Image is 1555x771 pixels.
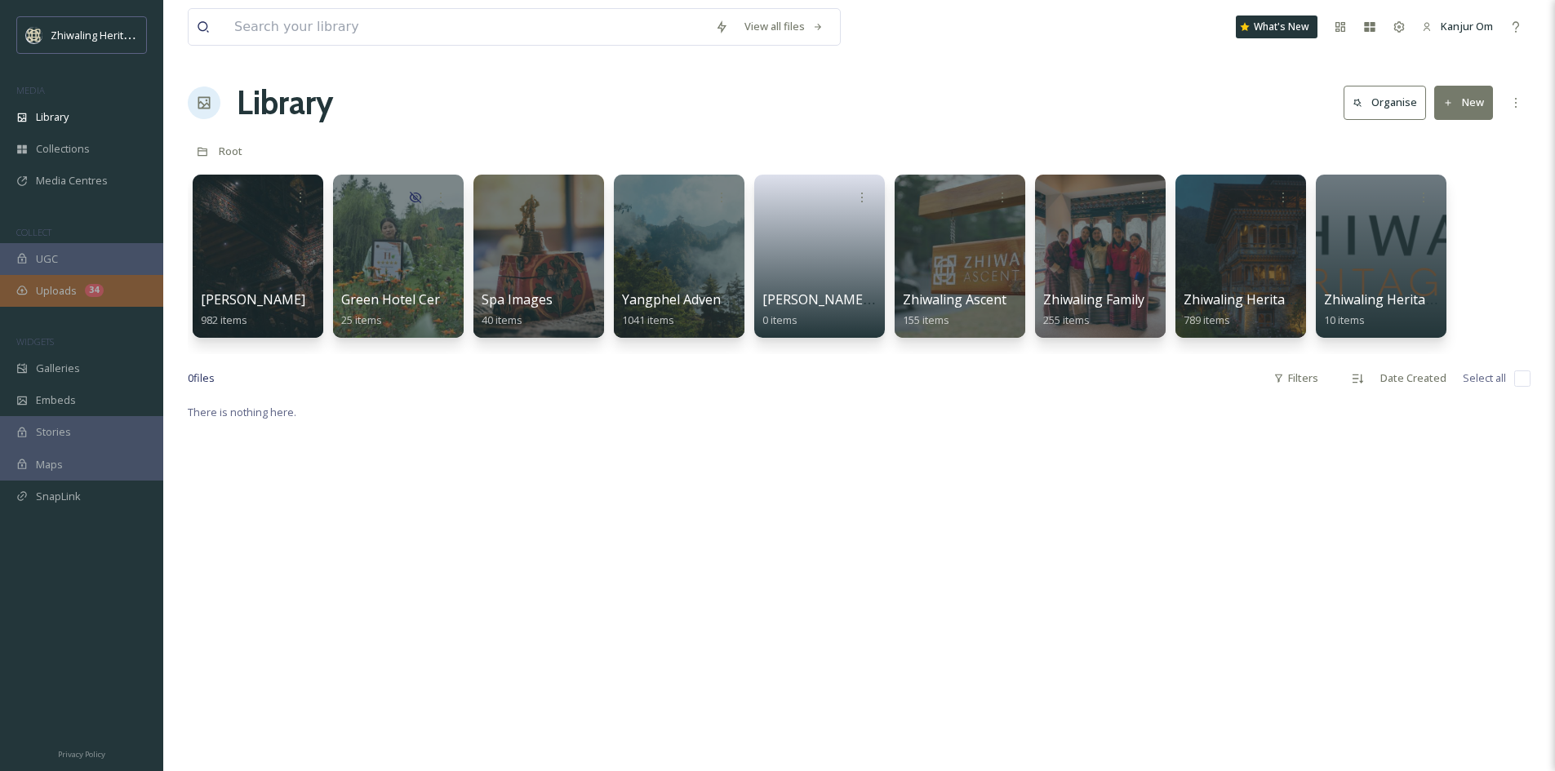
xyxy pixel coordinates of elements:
span: 155 items [903,312,949,327]
a: Zhiwaling Family255 items [1043,292,1144,327]
span: 1041 items [622,312,674,327]
span: Select all [1463,370,1506,386]
span: 10 items [1324,312,1365,327]
span: Zhiwaling Family [1043,290,1144,308]
span: Maps [36,457,63,472]
a: Green Hotel Certificate25 items [341,292,481,327]
span: [PERSON_NAME] [201,290,305,308]
span: 789 items [1184,312,1230,327]
span: WIDGETS [16,335,54,348]
a: Zhiwaling Heritage789 items [1184,292,1300,327]
span: 0 items [762,312,797,327]
span: Galleries [36,361,80,376]
a: Privacy Policy [58,743,105,763]
span: 0 file s [188,370,215,386]
a: Zhiwaling Ascent155 items [903,292,1006,327]
span: [PERSON_NAME] and Zhiwaling Memories [762,290,1021,308]
a: View all files [736,11,832,42]
div: Date Created [1372,362,1455,394]
span: 25 items [341,312,382,327]
a: Kanjur Om [1414,11,1501,42]
span: Kanjur Om [1441,19,1493,33]
span: UGC [36,251,58,267]
input: Search your library [226,9,707,45]
span: There is nothing here. [188,405,296,419]
a: Yangphel Adventure Travel1041 items [622,292,789,327]
span: Embeds [36,392,76,408]
button: Organise [1344,86,1426,119]
span: Zhiwaling Heritage [1184,290,1300,308]
a: Root [219,141,242,161]
span: Root [219,144,242,158]
span: 40 items [482,312,522,327]
span: COLLECT [16,226,51,238]
span: MEDIA [16,84,45,96]
span: Privacy Policy [58,749,105,760]
span: Yangphel Adventure Travel [622,290,789,308]
div: 34 [85,284,104,297]
a: Organise [1344,86,1434,119]
a: [PERSON_NAME] and Zhiwaling Memories0 items [762,292,1021,327]
a: Library [237,78,333,127]
span: 255 items [1043,312,1090,327]
span: Zhiwaling Heritage Logo [1324,290,1476,308]
span: Green Hotel Certificate [341,290,481,308]
span: Spa Images [482,290,553,308]
span: Media Centres [36,173,108,188]
a: [PERSON_NAME]982 items [201,292,305,327]
span: Zhiwaling Heritage [51,27,141,42]
button: New [1434,86,1493,119]
a: What's New [1236,16,1317,38]
span: Library [36,109,69,125]
span: SnapLink [36,489,81,504]
span: Uploads [36,283,77,299]
a: Zhiwaling Heritage Logo10 items [1324,292,1476,327]
span: Collections [36,141,90,157]
span: Stories [36,424,71,440]
img: Screenshot%202025-04-29%20at%2011.05.50.png [26,27,42,43]
span: 982 items [201,312,247,327]
span: Zhiwaling Ascent [903,290,1006,308]
a: Spa Images40 items [482,292,553,327]
div: Filters [1265,362,1326,394]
